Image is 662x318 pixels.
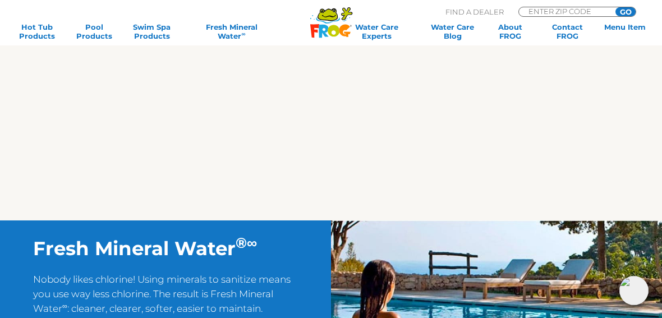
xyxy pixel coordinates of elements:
a: Swim SpaProducts [126,22,177,40]
a: Fresh MineralWater∞ [184,22,279,40]
a: Hot TubProducts [11,22,62,40]
input: Zip Code Form [527,7,603,15]
a: PoolProducts [69,22,120,40]
a: Water CareBlog [427,22,478,40]
a: Menu Item [600,22,651,31]
sup: ® [236,233,247,251]
sup: ∞ [247,233,257,251]
img: openIcon [619,275,649,305]
a: Water CareExperts [333,22,420,40]
p: Find A Dealer [445,6,504,16]
iframe: FROG® Products for Pools [140,17,454,193]
sup: ∞ [62,301,67,310]
input: GO [615,7,636,16]
a: ContactFROG [542,22,593,40]
sup: ∞ [241,30,245,36]
h2: Fresh Mineral Water [33,237,298,260]
a: AboutFROG [485,22,536,40]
